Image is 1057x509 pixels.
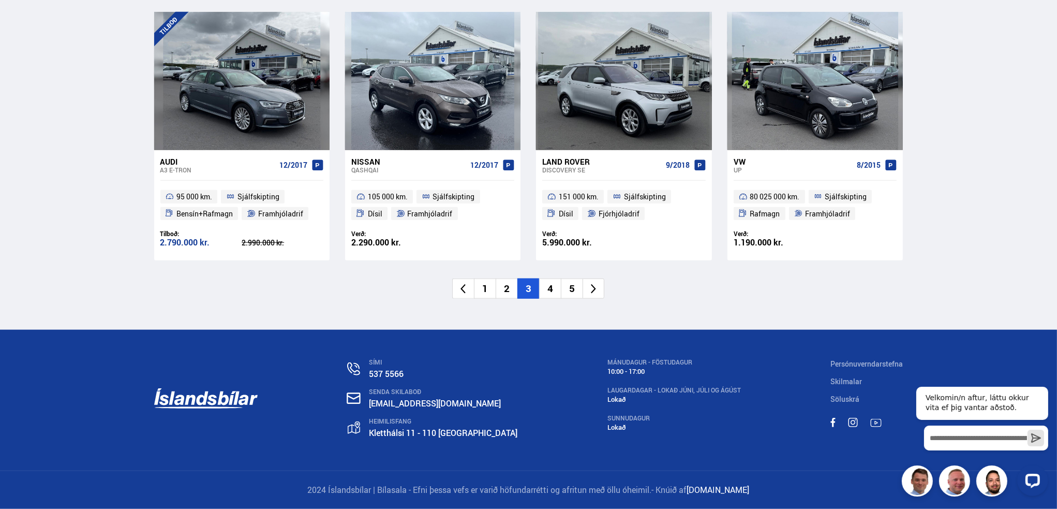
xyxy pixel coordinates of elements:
[830,394,859,404] a: Söluskrá
[408,208,453,220] span: Framhjóladrif
[607,387,741,394] div: LAUGARDAGAR - Lokað Júni, Júli og Ágúst
[347,362,360,375] img: n0V2lOsqF3l1V2iz.svg
[242,239,323,246] div: 2.990.000 kr.
[542,230,624,238] div: Verð:
[542,166,661,173] div: Discovery SE
[160,238,242,247] div: 2.790.000 kr.
[805,208,850,220] span: Framhjóladrif
[496,279,517,299] li: 2
[154,484,903,496] p: 2024 Íslandsbílar | Bílasala - Efni þessa vefs er varið höfundarrétti og afritun með öllu óheimil.
[474,279,496,299] li: 1
[154,150,330,261] a: Audi A3 E-TRON 12/2017 95 000 km. Sjálfskipting Bensín+Rafmagn Framhjóladrif Tilboð: 2.790.000 kr...
[857,161,881,169] span: 8/2015
[734,166,853,173] div: Up
[539,279,561,299] li: 4
[825,191,867,203] span: Sjálfskipting
[750,208,780,220] span: Rafmagn
[368,191,408,203] span: 105 000 km.
[624,191,666,203] span: Sjálfskipting
[542,238,624,247] div: 5.990.000 kr.
[900,340,1052,504] iframe: LiveChat chat widget
[517,279,539,299] li: 3
[345,150,520,261] a: Nissan Qashqai 12/2017 105 000 km. Sjálfskipting Dísil Framhjóladrif Verð: 2.290.000 kr.
[607,359,741,366] div: MÁNUDAGUR - FÖSTUDAGUR
[607,415,741,422] div: SUNNUDAGUR
[369,427,517,439] a: Kletthálsi 11 - 110 [GEOGRAPHIC_DATA]
[559,191,599,203] span: 151 000 km.
[160,157,275,166] div: Audi
[160,166,275,173] div: A3 E-TRON
[470,161,498,169] span: 12/2017
[347,392,361,404] img: nHj8e-n-aHgjukTg.svg
[369,418,517,425] div: HEIMILISFANG
[607,424,741,431] div: Lokað
[666,161,690,169] span: 9/2018
[369,398,501,409] a: [EMAIL_ADDRESS][DOMAIN_NAME]
[237,191,279,203] span: Sjálfskipting
[830,376,862,386] a: Skilmalar
[369,388,517,396] div: SENDA SKILABOÐ
[561,279,583,299] li: 5
[369,359,517,366] div: SÍMI
[734,238,815,247] div: 1.190.000 kr.
[542,157,661,166] div: Land Rover
[351,230,433,238] div: Verð:
[607,368,741,375] div: 10:00 - 17:00
[279,161,307,169] span: 12/2017
[176,191,212,203] span: 95 000 km.
[652,484,687,496] span: - Knúið af
[559,208,573,220] span: Dísil
[258,208,303,220] span: Framhjóladrif
[160,230,242,238] div: Tilboð:
[750,191,800,203] span: 80 025 000 km.
[607,396,741,403] div: Lokað
[830,359,903,369] a: Persónuverndarstefna
[734,157,853,166] div: VW
[599,208,639,220] span: Fjórhjóladrif
[348,421,360,434] img: gp4YpyYFnEr45R34.svg
[433,191,475,203] span: Sjálfskipting
[536,150,711,261] a: Land Rover Discovery SE 9/2018 151 000 km. Sjálfskipting Dísil Fjórhjóladrif Verð: 5.990.000 kr.
[351,238,433,247] div: 2.290.000 kr.
[176,208,233,220] span: Bensín+Rafmagn
[734,230,815,238] div: Verð:
[368,208,382,220] span: Dísil
[351,166,466,173] div: Qashqai
[351,157,466,166] div: Nissan
[369,368,404,380] a: 537 5566
[687,484,750,496] a: [DOMAIN_NAME]
[727,150,903,261] a: VW Up 8/2015 80 025 000 km. Sjálfskipting Rafmagn Framhjóladrif Verð: 1.190.000 kr.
